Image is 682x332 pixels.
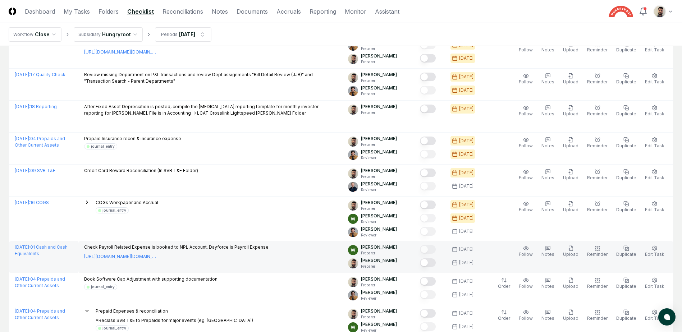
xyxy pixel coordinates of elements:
span: Reminder [587,283,608,289]
p: Credit Card Reward Reconciliation (In SVB T&E Folder) [84,167,198,174]
button: Duplicate [615,244,638,259]
a: Reconciliations [163,7,203,16]
button: Follow [517,199,534,215]
button: Notes [540,167,556,183]
span: [DATE] : [15,136,30,141]
img: d09822cc-9b6d-4858-8d66-9570c114c672_214030b4-299a-48fd-ad93-fc7c7aef54c6.png [348,54,358,64]
span: [DATE] : [15,200,30,205]
div: [DATE] [459,170,473,176]
p: Preparer [361,142,397,147]
p: [PERSON_NAME] [361,257,397,264]
p: Preparer [361,110,397,115]
button: Notes [540,199,556,215]
button: Mark complete [420,322,436,331]
img: Logo [9,8,16,15]
span: Upload [563,175,578,180]
div: [DATE] [459,259,473,266]
button: Mark complete [420,86,436,94]
button: Mark complete [420,258,436,267]
button: Mark complete [420,169,436,177]
span: [DATE] : [15,104,30,109]
button: Mark complete [420,105,436,113]
a: Folders [99,7,119,16]
span: Edit Task [645,47,664,52]
a: Checklist [127,7,154,16]
button: Reminder [586,40,609,55]
p: Prepaid Expenses & reconciliation [96,308,253,314]
span: Reminder [587,207,608,212]
a: [DATE]:16 COGS [15,200,49,205]
a: [URL][DOMAIN_NAME][DOMAIN_NAME] [84,253,156,260]
button: Upload [562,244,580,259]
span: Notes [541,315,554,321]
span: Upload [563,47,578,52]
span: Edit Task [645,111,664,116]
img: d09822cc-9b6d-4858-8d66-9570c114c672_214030b4-299a-48fd-ad93-fc7c7aef54c6.png [348,200,358,211]
p: [PERSON_NAME] [361,181,397,187]
button: Upload [562,40,580,55]
img: d09822cc-9b6d-4858-8d66-9570c114c672_214030b4-299a-48fd-ad93-fc7c7aef54c6.png [348,73,358,83]
div: journal_entry [102,326,126,331]
button: atlas-launcher [658,308,676,326]
p: [PERSON_NAME] [361,72,397,78]
span: Edit Task [645,175,664,180]
p: Preparer [361,78,397,83]
a: Documents [237,7,268,16]
img: ACg8ocIj8Ed1971QfF93IUVvJX6lPm3y0CRToLvfAg4p8TYQk6NAZIo=s96-c [348,150,358,160]
span: Duplicate [616,252,636,257]
p: Prepaid Insurance recon & insurance expense [84,135,181,142]
p: Book Software Cap Adjustment with supporting documentation [84,276,218,282]
span: Follow [519,283,533,289]
p: COGs Workpaper and Accrual [96,199,158,206]
button: Mark complete [420,309,436,318]
span: Notes [541,283,554,289]
span: Order [498,315,510,321]
button: Reminder [586,199,609,215]
p: [PERSON_NAME] [361,199,397,206]
a: [DATE]:09 SVB T&E [15,168,55,173]
p: [PERSON_NAME] [361,308,397,314]
button: Upload [562,103,580,119]
button: Upload [562,276,580,291]
button: Duplicate [615,199,638,215]
a: [DATE]:18 Reporting [15,104,57,109]
div: Workflow [13,31,33,38]
span: Follow [519,207,533,212]
button: Mark complete [420,200,436,209]
p: Reviewer [361,187,397,193]
span: Notes [541,143,554,148]
img: d09822cc-9b6d-4858-8d66-9570c114c672_214030b4-299a-48fd-ad93-fc7c7aef54c6.png [654,6,665,17]
button: Upload [562,308,580,323]
span: Duplicate [616,111,636,116]
a: Accruals [276,7,301,16]
div: [DATE] [179,31,195,38]
a: [DATE]:04 Prepaids and Other Current Assets [15,136,65,148]
button: Mark complete [420,54,436,63]
nav: breadcrumb [9,27,211,42]
button: Edit Task [644,276,666,291]
span: Duplicate [616,47,636,52]
div: [DATE] [459,87,473,93]
button: Follow [517,276,534,291]
button: Notes [540,103,556,119]
span: Follow [519,175,533,180]
button: Duplicate [615,103,638,119]
button: Follow [517,135,534,151]
span: Edit Task [645,315,664,321]
span: Duplicate [616,283,636,289]
button: Upload [562,167,580,183]
p: Reviewer [361,232,397,238]
span: Notes [541,207,554,212]
span: Upload [563,252,578,257]
img: ACg8ocIK_peNeqvot3Ahh9567LsVhi0q3GD2O_uFDzmfmpbAfkCWeQ=s96-c [348,214,358,224]
button: Mark complete [420,150,436,158]
button: Duplicate [615,308,638,323]
span: Notes [541,175,554,180]
p: [PERSON_NAME] [361,226,397,232]
button: Follow [517,40,534,55]
button: Reminder [586,244,609,259]
div: [DATE] [459,278,473,285]
p: Preparer [361,91,397,97]
p: Preparer [361,46,397,51]
span: Reminder [587,111,608,116]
